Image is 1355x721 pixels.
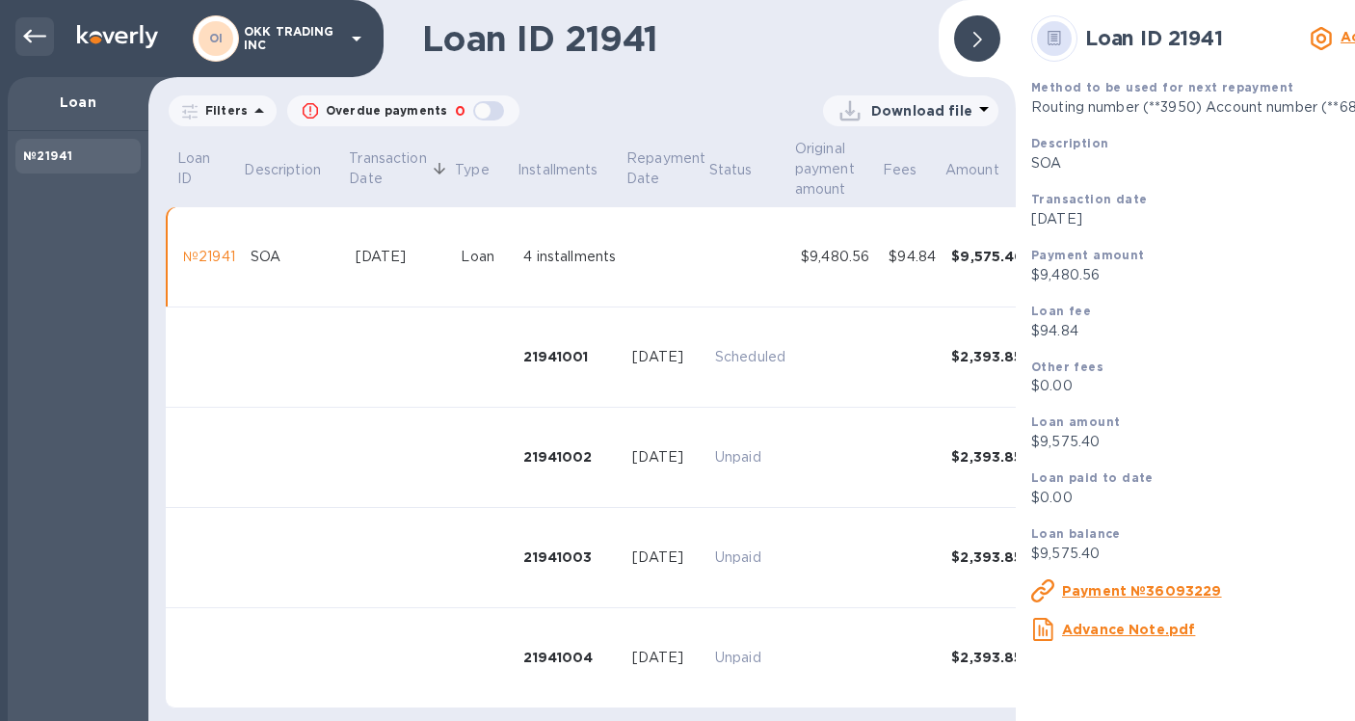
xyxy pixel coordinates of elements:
div: [DATE] [632,547,700,568]
div: [DATE] [632,447,700,467]
div: [DATE] [632,648,700,668]
div: SOA [251,247,340,267]
p: Download file [871,101,972,120]
span: Description [244,160,345,180]
p: Fees [883,160,917,180]
span: Installments [518,160,624,180]
b: Loan paid to date [1031,470,1154,485]
b: Other fees [1031,360,1103,374]
div: 21941002 [523,447,617,467]
b: Transaction date [1031,192,1147,206]
div: Loan [461,247,508,267]
span: Fees [883,160,943,180]
p: OKK TRADING INC [244,25,340,52]
button: Overdue payments0 [287,95,519,126]
h1: Loan ID 21941 [422,18,923,59]
p: Repayment Date [626,148,705,189]
div: №21941 [183,247,235,267]
p: Loan [23,93,133,112]
p: Scheduled [715,347,785,367]
div: 21941001 [523,347,617,366]
div: 4 installments [523,247,617,267]
span: Type [455,160,515,180]
div: $9,480.56 [801,247,873,267]
p: Status [709,160,753,180]
p: Description [244,160,320,180]
p: Unpaid [715,547,785,568]
b: Loan fee [1031,304,1091,318]
b: Description [1031,136,1108,150]
div: [DATE] [632,347,700,367]
b: Method to be used for next repayment [1031,80,1293,94]
div: 21941004 [523,648,617,667]
div: 21941003 [523,547,617,567]
b: Loan balance [1031,526,1121,541]
p: Loan ID [177,148,216,189]
p: Transaction Date [349,148,426,189]
p: 0 [455,101,465,121]
p: Type [455,160,490,180]
u: Advance Note.pdf [1062,622,1195,637]
div: [DATE] [356,247,446,267]
b: Loan amount [1031,414,1120,429]
img: Logo [77,25,158,48]
p: Overdue payments [326,102,447,120]
div: $94.84 [889,247,936,267]
b: Payment amount [1031,248,1145,262]
u: Payment №36093229 [1062,583,1222,599]
div: $2,393.85 [951,547,1024,567]
div: $9,575.40 [951,247,1024,266]
span: Original payment amount [795,139,880,200]
span: Loan ID [177,148,241,189]
div: $2,393.85 [951,447,1024,467]
div: $2,393.85 [951,648,1024,667]
span: Amount [945,160,1024,180]
p: Unpaid [715,648,785,668]
p: Installments [518,160,598,180]
span: Transaction Date [349,148,451,189]
p: Filters [198,102,248,119]
p: Amount [945,160,999,180]
b: Loan ID 21941 [1085,26,1223,50]
p: Unpaid [715,447,785,467]
b: OI [209,31,224,45]
p: Original payment amount [795,139,855,200]
div: $2,393.85 [951,347,1024,366]
b: №21941 [23,148,72,163]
